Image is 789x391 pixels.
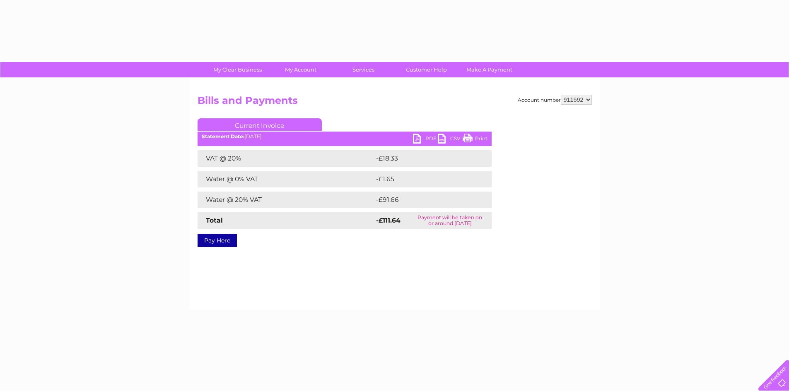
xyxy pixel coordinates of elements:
[376,216,401,224] strong: -£111.64
[206,216,223,224] strong: Total
[463,134,487,146] a: Print
[203,62,272,77] a: My Clear Business
[374,171,473,187] td: -£1.65
[198,118,322,131] a: Current Invoice
[408,212,492,229] td: Payment will be taken on or around [DATE]
[198,192,374,208] td: Water @ 20% VAT
[438,134,463,146] a: CSV
[198,134,492,139] div: [DATE]
[198,171,374,187] td: Water @ 0% VAT
[413,134,438,146] a: PDF
[455,62,524,77] a: Make A Payment
[518,95,592,105] div: Account number
[198,150,374,167] td: VAT @ 20%
[329,62,398,77] a: Services
[392,62,461,77] a: Customer Help
[374,192,476,208] td: -£91.66
[374,150,475,167] td: -£18.33
[198,234,237,247] a: Pay Here
[202,133,244,139] b: Statement Date:
[198,95,592,110] h2: Bills and Payments
[266,62,335,77] a: My Account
